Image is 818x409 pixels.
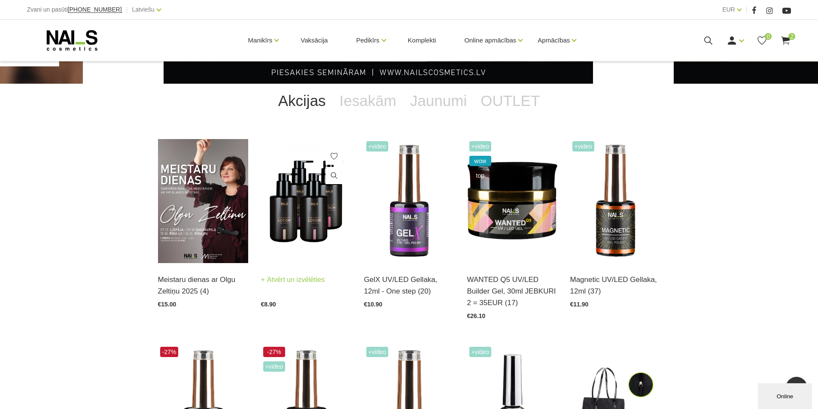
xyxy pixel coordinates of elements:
[467,274,557,309] a: WANTED Q5 UV/LED Builder Gel, 30ml JEBKURI 2 = 35EUR (17)
[366,141,389,151] span: +Video
[474,84,547,118] a: OUTLET
[572,141,595,151] span: +Video
[294,20,334,61] a: Vaksācija
[333,84,403,118] a: Iesakām
[158,274,248,297] a: Meistaru dienas ar Olgu Zeltiņu 2025 (4)
[757,35,767,46] a: 0
[160,347,179,357] span: -27%
[570,274,660,297] a: Magnetic UV/LED Gellaka, 12ml (37)
[261,301,276,308] span: €8.90
[364,301,383,308] span: €10.90
[364,139,454,263] img: Trīs vienā - bāze, tonis, tops (trausliem nagiem vēlams papildus lietot bāzi). Ilgnoturīga un int...
[469,156,492,166] span: wow
[261,139,351,263] img: BAROJOŠS roku un ķermeņa LOSJONSBALI COCONUT barojošs roku un ķermeņa losjons paredzēts jebkura t...
[271,84,333,118] a: Akcijas
[263,347,286,357] span: -27%
[263,361,286,372] span: +Video
[469,141,492,151] span: +Video
[746,4,748,15] span: |
[538,23,570,58] a: Apmācības
[467,312,486,319] span: €26.10
[158,301,176,308] span: €15.00
[366,347,389,357] span: +Video
[364,274,454,297] a: GelX UV/LED Gellaka, 12ml - One step (20)
[788,33,795,40] span: 2
[126,4,128,15] span: |
[722,4,735,15] a: EUR
[158,139,248,263] img: ✨ Meistaru dienas ar Olgu Zeltiņu 2025 ✨🍂 RUDENS / Seminārs manikīra meistariem 🍂📍 Liepāja – 7. o...
[403,84,474,118] a: Jaunumi
[570,139,660,263] img: Ilgnoturīga gellaka, kas sastāv no metāla mikrodaļiņām, kuras īpaša magnēta ietekmē var pārvērst ...
[464,23,516,58] a: Online apmācības
[758,382,814,409] iframe: chat widget
[765,33,772,40] span: 0
[469,347,492,357] span: +Video
[132,4,155,15] a: Latviešu
[356,23,379,58] a: Pedikīrs
[780,35,791,46] a: 2
[261,274,325,286] a: Atvērt un izvēlēties
[467,139,557,263] img: Gels WANTED NAILS cosmetics tehniķu komanda ir radījusi gelu, kas ilgi jau ir katra meistara mekl...
[570,301,589,308] span: €11.90
[469,170,492,181] span: top
[248,23,273,58] a: Manikīrs
[27,4,122,15] div: Zvani un pasūti
[68,6,122,13] a: [PHONE_NUMBER]
[401,20,443,61] a: Komplekti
